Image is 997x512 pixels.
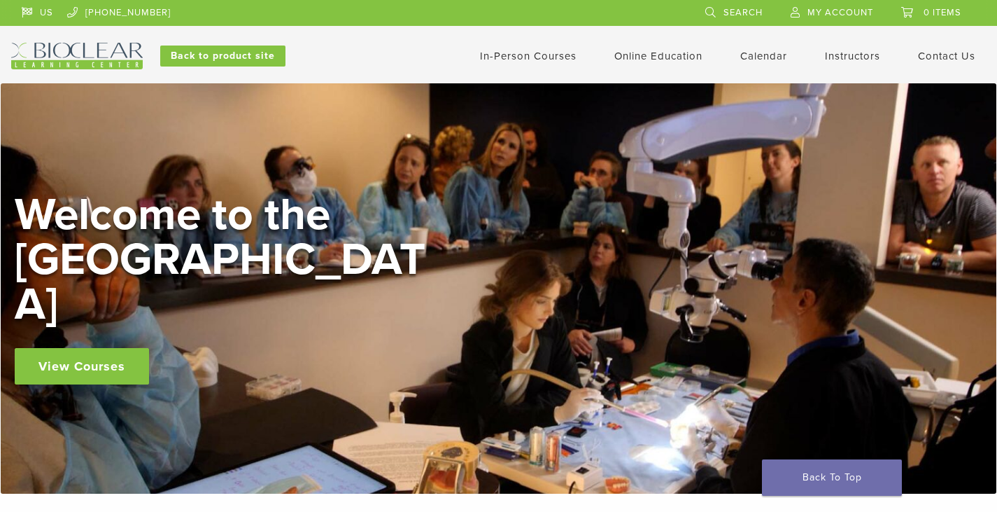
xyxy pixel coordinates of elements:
[11,43,143,69] img: Bioclear
[762,459,902,496] a: Back To Top
[614,50,702,62] a: Online Education
[480,50,577,62] a: In-Person Courses
[160,46,285,67] a: Back to product site
[918,50,975,62] a: Contact Us
[15,348,149,385] a: View Courses
[825,50,880,62] a: Instructors
[723,7,763,18] span: Search
[15,193,434,327] h2: Welcome to the [GEOGRAPHIC_DATA]
[807,7,873,18] span: My Account
[924,7,961,18] span: 0 items
[740,50,787,62] a: Calendar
